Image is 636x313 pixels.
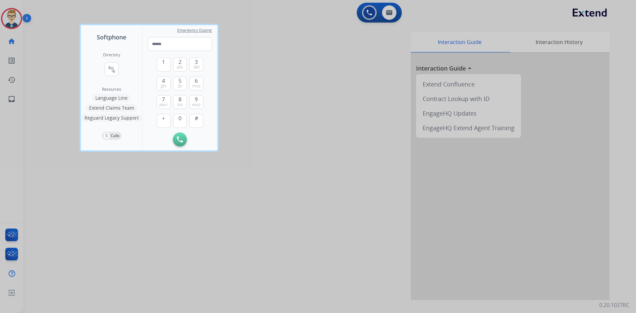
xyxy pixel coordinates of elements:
h2: Directory [103,52,120,58]
span: tuv [177,102,183,107]
button: 0 [173,114,187,128]
span: 6 [195,77,198,85]
button: 2abc [173,58,187,72]
span: 7 [162,95,165,103]
span: 9 [195,95,198,103]
p: Calls [111,133,120,139]
button: 4ghi [157,77,171,90]
button: Language Line [92,94,131,102]
span: jkl [178,83,182,89]
span: wxyz [192,102,201,107]
span: 5 [179,77,182,85]
button: 3def [189,58,203,72]
button: 6mno [189,77,203,90]
button: 1 [157,58,171,72]
span: 8 [179,95,182,103]
span: pqrs [159,102,168,107]
span: 0 [179,114,182,122]
button: # [189,114,203,128]
span: ghi [161,83,166,89]
span: # [195,114,198,122]
span: + [162,114,165,122]
p: 0 [104,133,109,139]
span: 4 [162,77,165,85]
button: Extend Claims Team [86,104,137,112]
p: 0.20.1027RC [599,301,629,309]
button: 5jkl [173,77,187,90]
span: abc [177,65,183,70]
span: Resources [102,87,121,92]
span: Emergency Dialing [177,28,212,33]
button: 0Calls [102,132,122,140]
span: 3 [195,58,198,66]
button: Reguard Legacy Support [81,114,142,122]
span: Softphone [97,32,126,42]
span: mno [192,83,200,89]
span: def [193,65,199,70]
button: + [157,114,171,128]
button: 8tuv [173,95,187,109]
span: 1 [162,58,165,66]
img: call-button [177,136,183,142]
button: 9wxyz [189,95,203,109]
mat-icon: connect_without_contact [108,65,116,73]
button: 7pqrs [157,95,171,109]
span: 2 [179,58,182,66]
